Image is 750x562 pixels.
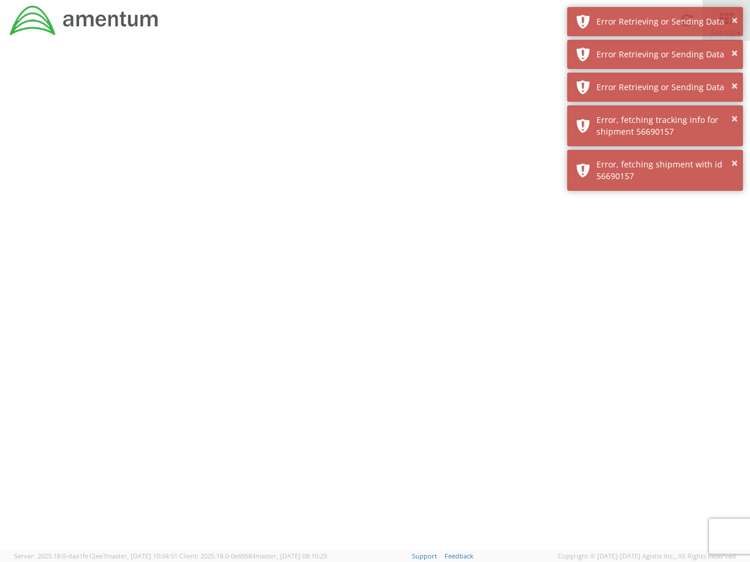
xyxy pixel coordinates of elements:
[179,551,327,560] span: Client: 2025.18.0-0e69584
[9,4,160,37] img: dyn-intl-logo-049831509241104b2a82.png
[596,114,734,138] div: Error, fetching tracking info for shipment 56690157
[412,551,437,560] a: Support
[596,16,734,28] div: Error Retrieving or Sending Data
[14,551,178,560] span: Server: 2025.18.0-daa1fe12ee7
[255,551,327,560] span: master, [DATE] 08:10:29
[731,111,738,128] button: ×
[731,45,738,62] button: ×
[731,155,738,172] button: ×
[106,551,178,560] span: master, [DATE] 10:04:51
[596,81,734,93] div: Error Retrieving or Sending Data
[445,551,473,560] a: Feedback
[596,49,734,60] div: Error Retrieving or Sending Data
[596,159,734,182] div: Error, fetching shipment with id 56690157
[558,551,736,561] span: Copyright © [DATE]-[DATE] Agistix Inc., All Rights Reserved
[731,12,738,29] button: ×
[731,78,738,95] button: ×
